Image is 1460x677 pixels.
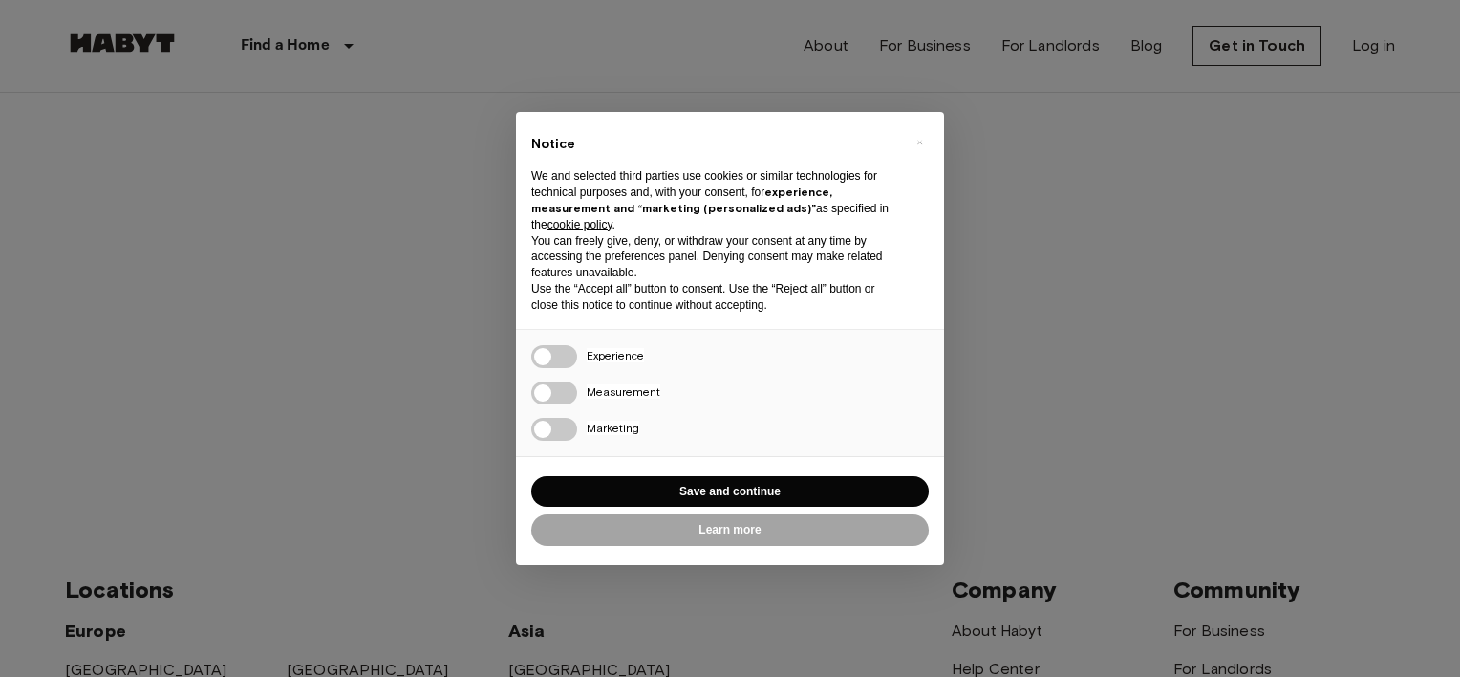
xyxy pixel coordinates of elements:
[587,384,660,399] span: Measurement
[531,168,898,232] p: We and selected third parties use cookies or similar technologies for technical purposes and, wit...
[587,348,644,362] span: Experience
[916,131,923,154] span: ×
[531,514,929,546] button: Learn more
[904,127,934,158] button: Close this notice
[531,185,832,215] strong: experience, measurement and “marketing (personalized ads)”
[531,135,898,154] h2: Notice
[587,421,639,435] span: Marketing
[547,218,612,231] a: cookie policy
[531,233,898,281] p: You can freely give, deny, or withdraw your consent at any time by accessing the preferences pane...
[531,281,898,314] p: Use the “Accept all” button to consent. Use the “Reject all” button or close this notice to conti...
[531,476,929,508] button: Save and continue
